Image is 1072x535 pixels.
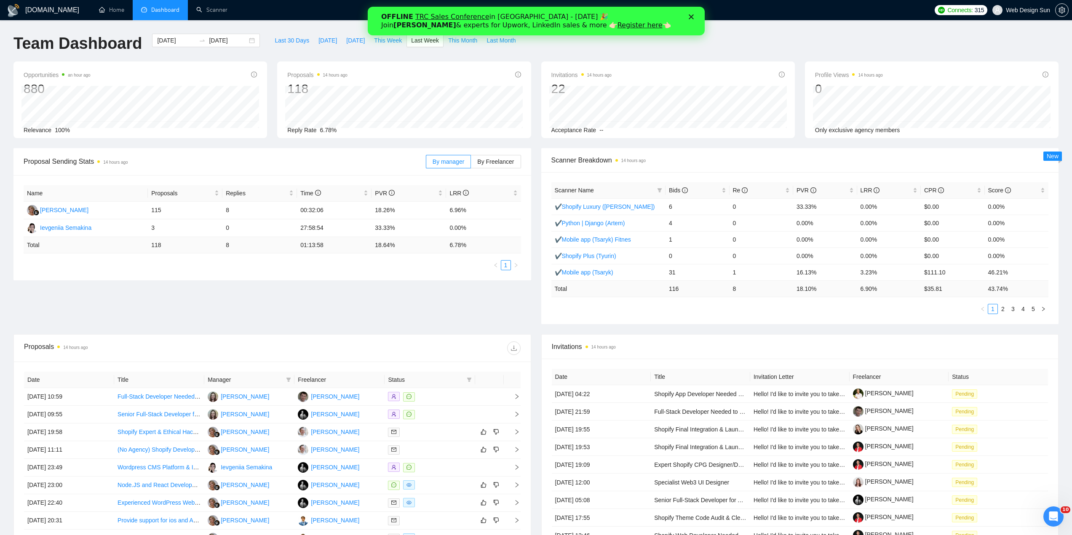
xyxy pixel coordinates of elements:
button: This Week [369,34,406,47]
div: [PERSON_NAME] [311,427,359,437]
span: [DATE] [346,36,365,45]
div: 0 [815,81,883,97]
div: [PERSON_NAME] [311,480,359,490]
span: Score [988,187,1011,194]
a: Pending [952,496,981,503]
span: [DATE] [318,36,337,45]
img: YY [298,498,308,508]
div: [PERSON_NAME] [221,498,269,507]
a: 2 [998,304,1008,314]
li: 4 [1018,304,1028,314]
button: Last 30 Days [270,34,314,47]
span: Connects: [947,5,973,15]
img: c1gYzaiHUxzr9pyMKNIHxZ8zNyqQY9LeMr9TiodOxNT0d-ipwb5dqWQRi3NaJcazU8 [853,512,863,523]
td: 3 [148,219,222,237]
span: info-circle [682,187,688,193]
td: 6.96% [446,202,521,219]
td: 8 [222,237,297,253]
time: 14 hours ago [858,73,882,77]
a: Provide support for ios and Android Mobile app [118,517,240,524]
a: [PERSON_NAME] [853,390,914,397]
a: Wordpress CMS Platform & Immersive 360 8k Video Interface with Multimedia Popups [118,464,343,471]
span: info-circle [779,72,785,77]
td: 00:32:06 [297,202,372,219]
td: 18.26% [372,202,446,219]
td: 0.00% [857,231,921,248]
a: Pending [952,461,981,468]
img: gigradar-bm.png [214,502,220,508]
span: filter [284,373,293,386]
span: info-circle [1043,72,1048,77]
img: gigradar-bm.png [214,431,220,437]
a: IS[PERSON_NAME] [298,428,359,435]
img: gigradar-bm.png [214,520,220,526]
a: [PERSON_NAME] [853,496,914,503]
button: dislike [491,480,501,490]
div: 880 [24,81,91,97]
td: 33.33% [372,219,446,237]
li: 1 [988,304,998,314]
a: YY[PERSON_NAME] [298,463,359,470]
img: c1gYzaiHUxzr9pyMKNIHxZ8zNyqQY9LeMr9TiodOxNT0d-ipwb5dqWQRi3NaJcazU8 [853,442,863,452]
a: MC[PERSON_NAME] [208,481,269,488]
td: 0.00% [985,215,1049,231]
li: Next Page [1038,304,1048,314]
td: 0.00% [857,198,921,215]
iframe: Intercom live chat баннер [368,7,705,35]
span: dislike [493,499,499,506]
span: Proposals [287,70,348,80]
div: [PERSON_NAME] [311,498,359,507]
span: -- [599,127,603,133]
span: Pending [952,460,977,469]
td: 01:13:58 [297,237,372,253]
button: like [479,445,489,455]
img: YY [298,409,308,420]
span: mail [391,447,396,452]
img: YY [298,462,308,473]
button: dislike [491,445,501,455]
span: info-circle [742,187,748,193]
td: Total [24,237,148,253]
span: dislike [493,517,499,524]
a: ✔Shopify Luxury ([PERSON_NAME]) [555,203,655,210]
button: [DATE] [342,34,369,47]
span: Acceptance Rate [551,127,596,133]
span: filter [286,377,291,382]
span: 10 [1061,506,1070,513]
div: [PERSON_NAME] [311,410,359,419]
a: [PERSON_NAME] [853,460,914,467]
div: in [GEOGRAPHIC_DATA] - [DATE] 🎉 Join & experts for Upwork, LinkedIn sales & more 👉🏻 👈🏻 [13,6,310,23]
td: $0.00 [921,198,985,215]
div: 118 [287,81,348,97]
td: 33.33% [793,198,857,215]
a: Senior Full-Stack Developer for AI Car Shopping App [654,497,792,503]
span: By Freelancer [477,158,514,165]
span: dashboard [141,7,147,13]
b: OFFLINE [13,6,45,14]
span: 100% [55,127,70,133]
td: $0.00 [921,231,985,248]
span: left [980,306,985,311]
span: filter [657,188,662,193]
img: MC [27,205,37,216]
span: info-circle [515,72,521,77]
span: Pending [952,495,977,505]
span: user [994,7,1000,13]
a: [PERSON_NAME] [853,443,914,450]
span: like [481,429,487,435]
div: [PERSON_NAME] [221,392,269,401]
a: Experienced WordPress Website Designer Needed [118,499,251,506]
button: download [507,341,521,355]
a: YY[PERSON_NAME] [298,481,359,488]
img: YY [298,480,308,490]
th: Name [24,185,148,202]
span: Scanner Breakdown [551,155,1049,165]
span: Pending [952,407,977,416]
li: 1 [501,260,511,270]
div: [PERSON_NAME] [40,205,88,215]
a: IS[PERSON_NAME] [298,446,359,452]
td: 6.78 % [446,237,521,253]
a: [PERSON_NAME] [853,514,914,520]
td: 4 [666,215,730,231]
a: Specialist Web3 UI Designer [654,479,729,486]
